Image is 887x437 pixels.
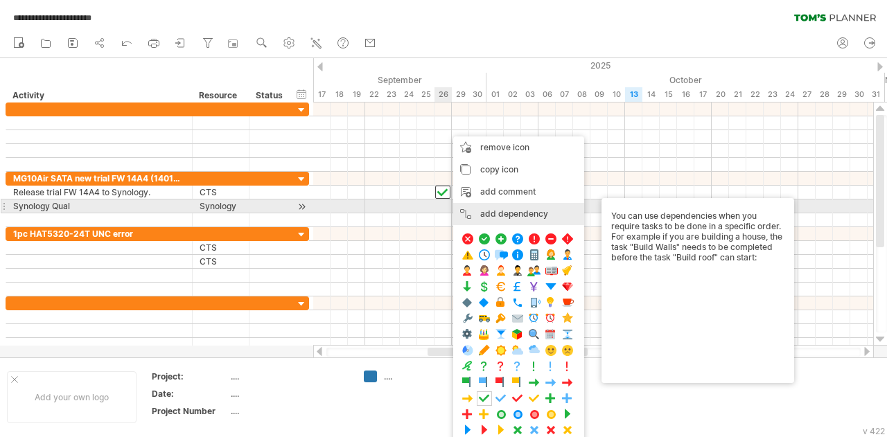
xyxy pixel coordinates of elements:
[608,87,625,102] div: Friday, 10 October 2025
[469,87,486,102] div: Tuesday, 30 September 2025
[833,87,850,102] div: Wednesday, 29 October 2025
[486,87,504,102] div: Wednesday, 1 October 2025
[573,87,590,102] div: Wednesday, 8 October 2025
[480,142,529,152] span: remove icon
[152,388,228,400] div: Date:
[590,87,608,102] div: Thursday, 9 October 2025
[200,255,242,268] div: CTS
[677,87,694,102] div: Thursday, 16 October 2025
[816,87,833,102] div: Tuesday, 28 October 2025
[152,405,228,417] div: Project Number
[13,199,185,213] div: Synology Qual
[521,87,538,102] div: Friday, 3 October 2025
[400,87,417,102] div: Wednesday, 24 September 2025
[712,87,729,102] div: Monday, 20 October 2025
[868,87,885,102] div: Friday, 31 October 2025
[348,87,365,102] div: Friday, 19 September 2025
[538,87,556,102] div: Monday, 6 October 2025
[13,186,185,199] div: Release trial FW 14A4 to Synology.
[611,211,784,371] div: You can use dependencies when you require tasks to be done in a specific order. For example if yo...
[480,164,518,175] span: copy icon
[729,87,746,102] div: Tuesday, 21 October 2025
[231,405,347,417] div: ....
[13,227,185,240] div: 1pc HAT5320-24T UNC error
[453,181,584,203] div: add comment
[200,241,242,254] div: CTS
[556,87,573,102] div: Tuesday, 7 October 2025
[453,203,584,225] div: add dependency
[642,87,660,102] div: Tuesday, 14 October 2025
[625,87,642,102] div: Monday, 13 October 2025
[384,371,459,382] div: ....
[798,87,816,102] div: Monday, 27 October 2025
[199,89,241,102] div: Resource
[417,87,434,102] div: Thursday, 25 September 2025
[200,199,242,213] div: Synology
[781,87,798,102] div: Friday, 24 October 2025
[256,89,286,102] div: Status
[13,172,185,185] div: MG10Air SATA new trial FW 14A4 (1401+ apply pending items fixes)
[863,426,885,436] div: v 422
[383,87,400,102] div: Tuesday, 23 September 2025
[295,199,308,214] div: scroll to activity
[365,87,383,102] div: Monday, 22 September 2025
[231,388,347,400] div: ....
[660,87,677,102] div: Wednesday, 15 October 2025
[331,87,348,102] div: Thursday, 18 September 2025
[850,87,868,102] div: Thursday, 30 October 2025
[231,371,347,382] div: ....
[486,73,885,87] div: October 2025
[764,87,781,102] div: Thursday, 23 October 2025
[12,89,184,102] div: Activity
[313,87,331,102] div: Wednesday, 17 September 2025
[746,87,764,102] div: Wednesday, 22 October 2025
[152,371,228,382] div: Project:
[452,87,469,102] div: Monday, 29 September 2025
[504,87,521,102] div: Thursday, 2 October 2025
[694,87,712,102] div: Friday, 17 October 2025
[200,186,242,199] div: CTS
[434,87,452,102] div: Friday, 26 September 2025
[7,371,137,423] div: Add your own logo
